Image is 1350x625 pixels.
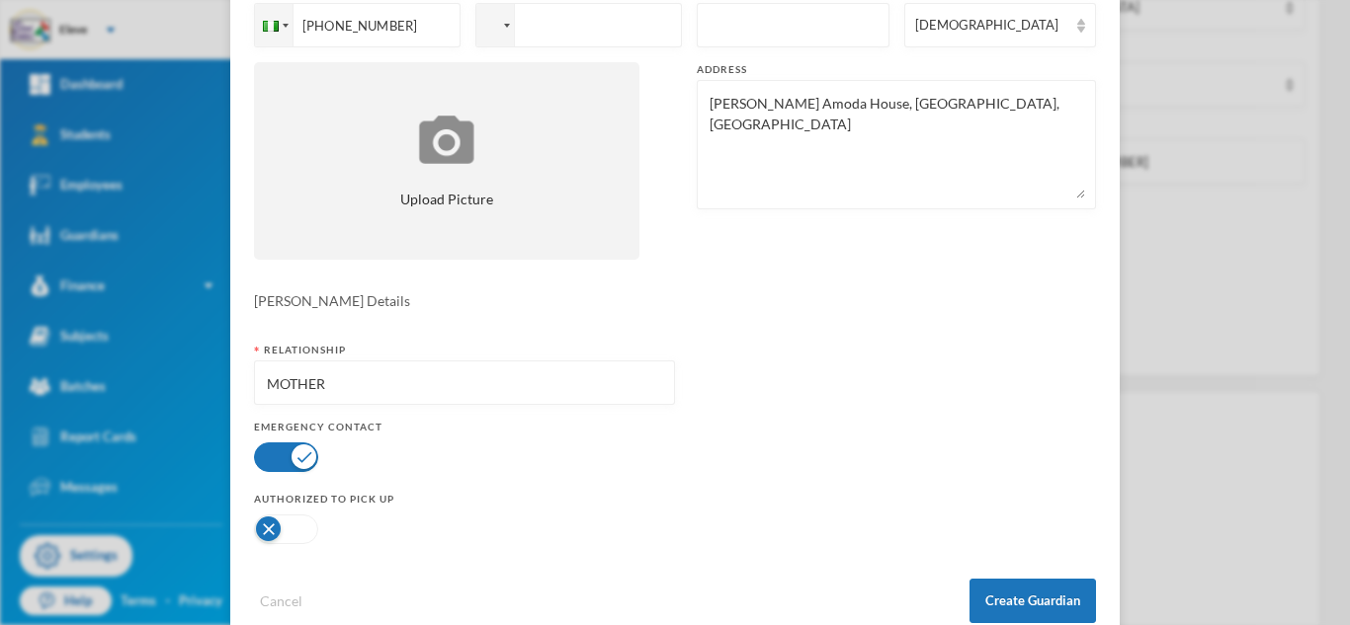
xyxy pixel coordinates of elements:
[254,492,675,507] div: Authorized to pick up
[970,579,1096,623] button: Create Guardian
[915,16,1068,36] div: [DEMOGRAPHIC_DATA]
[708,91,1085,198] textarea: [PERSON_NAME] Amoda House, [GEOGRAPHIC_DATA], [GEOGRAPHIC_DATA]
[255,4,293,46] div: Nigeria: + 234
[254,343,675,357] div: Relationship
[265,361,664,406] input: eg: Mother, Father, Uncle, Aunt
[254,589,308,612] button: Cancel
[697,62,1096,77] div: Address
[254,420,675,434] div: Emergency Contact
[254,290,1096,311] div: [PERSON_NAME] Details
[400,189,493,209] span: Upload Picture
[414,113,479,167] img: upload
